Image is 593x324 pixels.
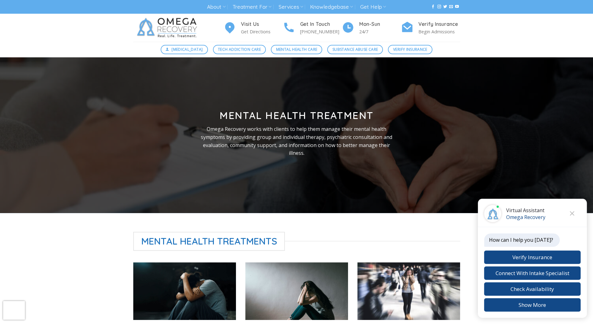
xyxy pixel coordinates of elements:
span: Substance Abuse Care [332,46,378,52]
h4: Mon-Sun [359,20,401,28]
a: Follow on YouTube [455,5,459,9]
a: Follow on Facebook [431,5,435,9]
a: Follow on Twitter [443,5,447,9]
p: Omega Recovery works with clients to help them manage their mental health symptoms by providing g... [196,125,398,157]
span: Tech Addiction Care [218,46,261,52]
a: Tech Addiction Care [213,45,266,54]
a: Visit Us Get Directions [224,20,283,36]
a: Get In Touch [PHONE_NUMBER] [283,20,342,36]
a: Substance Abuse Care [327,45,383,54]
a: Send us an email [449,5,453,9]
a: Treatment For [233,1,271,13]
p: Begin Admissions [418,28,460,35]
h4: Verify Insurance [418,20,460,28]
p: [PHONE_NUMBER] [300,28,342,35]
a: Verify Insurance [388,45,432,54]
img: treatment for PTSD [133,262,236,320]
p: 24/7 [359,28,401,35]
h4: Visit Us [241,20,283,28]
a: [MEDICAL_DATA] [161,45,208,54]
p: Get Directions [241,28,283,35]
a: Knowledgebase [310,1,353,13]
a: Verify Insurance Begin Admissions [401,20,460,36]
span: [MEDICAL_DATA] [172,46,203,52]
a: Get Help [360,1,386,13]
a: About [207,1,225,13]
a: Follow on Instagram [437,5,441,9]
a: Services [278,1,303,13]
strong: Mental Health Treatment [219,109,374,121]
h4: Get In Touch [300,20,342,28]
span: Verify Insurance [393,46,427,52]
img: Omega Recovery [133,14,203,42]
a: Mental Health Care [271,45,322,54]
span: Mental Health Treatments [133,232,285,251]
span: Mental Health Care [276,46,317,52]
